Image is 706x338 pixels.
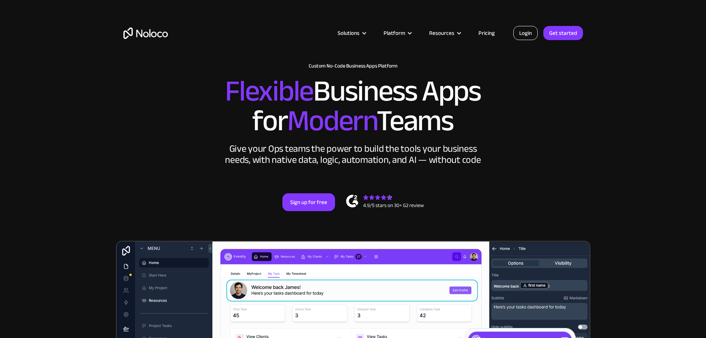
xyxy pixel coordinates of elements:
div: Resources [420,28,469,38]
span: Modern [287,93,377,148]
div: Solutions [338,28,359,38]
div: Platform [374,28,420,38]
div: Resources [429,28,454,38]
div: Give your Ops teams the power to build the tools your business needs, with native data, logic, au... [223,143,483,165]
a: Get started [543,26,583,40]
span: Flexible [225,63,313,119]
a: home [123,27,168,39]
div: Solutions [328,28,374,38]
a: Login [513,26,538,40]
h2: Business Apps for Teams [123,76,583,136]
a: Pricing [469,28,504,38]
a: Sign up for free [282,193,335,211]
div: Platform [384,28,405,38]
